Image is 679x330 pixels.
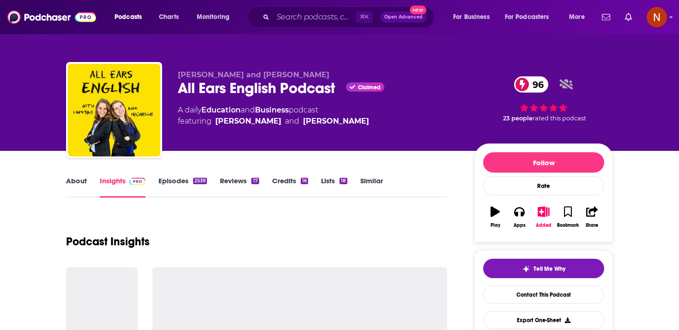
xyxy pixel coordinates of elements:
[255,106,289,114] a: Business
[598,9,614,25] a: Show notifications dropdown
[647,7,667,27] img: User Profile
[569,11,585,24] span: More
[356,11,373,23] span: ⌘ K
[556,200,580,234] button: Bookmark
[66,235,150,249] h1: Podcast Insights
[273,10,356,25] input: Search podcasts, credits, & more...
[557,223,579,228] div: Bookmark
[193,178,207,184] div: 2539
[503,115,533,122] span: 23 people
[153,10,184,25] a: Charts
[410,6,426,14] span: New
[215,116,281,127] div: [PERSON_NAME]
[586,223,598,228] div: Share
[285,116,299,127] span: and
[647,7,667,27] button: Show profile menu
[483,311,604,329] button: Export One-Sheet
[522,265,530,273] img: tell me why sparkle
[178,70,329,79] span: [PERSON_NAME] and [PERSON_NAME]
[251,178,259,184] div: 17
[301,178,308,184] div: 16
[499,10,563,25] button: open menu
[303,116,369,127] div: [PERSON_NAME]
[197,11,230,24] span: Monitoring
[115,11,142,24] span: Podcasts
[536,223,552,228] div: Added
[514,223,526,228] div: Apps
[483,176,604,195] div: Rate
[384,15,423,19] span: Open Advanced
[201,106,241,114] a: Education
[483,259,604,278] button: tell me why sparkleTell Me Why
[66,176,87,198] a: About
[360,176,383,198] a: Similar
[514,76,548,93] a: 96
[256,6,443,28] div: Search podcasts, credits, & more...
[532,200,556,234] button: Added
[563,10,596,25] button: open menu
[68,64,160,156] img: All Ears English Podcast
[580,200,604,234] button: Share
[447,10,501,25] button: open menu
[483,200,507,234] button: Play
[533,115,586,122] span: rated this podcast
[272,176,308,198] a: Credits16
[190,10,242,25] button: open menu
[321,176,347,198] a: Lists18
[220,176,259,198] a: Reviews17
[483,152,604,173] button: Follow
[339,178,347,184] div: 18
[523,76,548,93] span: 96
[380,12,427,23] button: Open AdvancedNew
[108,10,154,25] button: open menu
[453,11,490,24] span: For Business
[507,200,531,234] button: Apps
[7,8,96,26] img: Podchaser - Follow, Share and Rate Podcasts
[178,105,369,127] div: A daily podcast
[159,11,179,24] span: Charts
[358,85,381,90] span: Claimed
[533,265,565,273] span: Tell Me Why
[474,70,613,128] div: 96 23 peoplerated this podcast
[647,7,667,27] span: Logged in as AdelNBM
[241,106,255,114] span: and
[129,178,145,185] img: Podchaser Pro
[100,176,145,198] a: InsightsPodchaser Pro
[491,223,500,228] div: Play
[158,176,207,198] a: Episodes2539
[505,11,549,24] span: For Podcasters
[483,286,604,304] a: Contact This Podcast
[621,9,636,25] a: Show notifications dropdown
[178,116,369,127] span: featuring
